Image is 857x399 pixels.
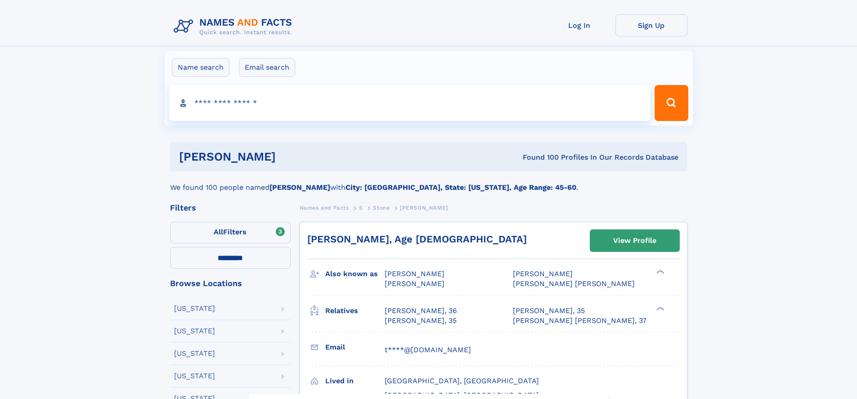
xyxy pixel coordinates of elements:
div: [US_STATE] [174,372,215,380]
b: City: [GEOGRAPHIC_DATA], State: [US_STATE], Age Range: 45-60 [345,183,576,192]
div: [US_STATE] [174,327,215,335]
a: View Profile [590,230,679,251]
a: [PERSON_NAME] [PERSON_NAME], 37 [513,316,646,326]
h3: Also known as [325,266,385,282]
div: ❯ [654,305,665,311]
span: All [214,228,223,236]
span: [PERSON_NAME] [400,205,448,211]
div: Found 100 Profiles In Our Records Database [399,152,678,162]
h3: Lived in [325,373,385,389]
span: [GEOGRAPHIC_DATA], [GEOGRAPHIC_DATA] [385,377,539,385]
div: ❯ [654,269,665,275]
a: [PERSON_NAME], 36 [385,306,457,316]
div: View Profile [613,230,656,251]
h3: Relatives [325,303,385,318]
a: [PERSON_NAME], 35 [385,316,457,326]
a: [PERSON_NAME], Age [DEMOGRAPHIC_DATA] [307,233,527,245]
a: S [359,202,363,213]
b: [PERSON_NAME] [269,183,330,192]
a: Sign Up [615,14,687,36]
span: [PERSON_NAME] [PERSON_NAME] [513,279,635,288]
div: Browse Locations [170,279,291,287]
span: [PERSON_NAME] [513,269,573,278]
a: [PERSON_NAME], 35 [513,306,585,316]
span: [PERSON_NAME] [385,269,444,278]
div: [US_STATE] [174,305,215,312]
span: S [359,205,363,211]
label: Filters [170,222,291,243]
a: Log In [543,14,615,36]
h3: Email [325,340,385,355]
div: [US_STATE] [174,350,215,357]
a: Names and Facts [300,202,349,213]
label: Name search [172,58,229,77]
div: We found 100 people named with . [170,171,687,193]
a: Stone [373,202,390,213]
button: Search Button [655,85,688,121]
input: search input [169,85,651,121]
div: Filters [170,204,291,212]
span: [PERSON_NAME] [385,279,444,288]
label: Email search [239,58,295,77]
span: Stone [373,205,390,211]
img: Logo Names and Facts [170,14,300,39]
h1: [PERSON_NAME] [179,151,399,162]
